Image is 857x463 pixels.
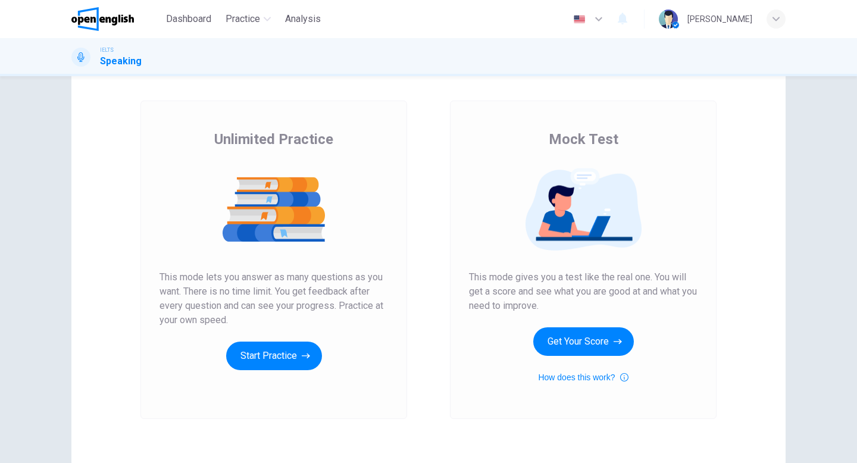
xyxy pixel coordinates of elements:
button: How does this work? [538,370,628,384]
span: Mock Test [549,130,618,149]
img: en [572,15,587,24]
button: Get Your Score [533,327,634,356]
button: Start Practice [226,342,322,370]
span: Unlimited Practice [214,130,333,149]
span: Analysis [285,12,321,26]
button: Dashboard [161,8,216,30]
a: OpenEnglish logo [71,7,161,31]
span: This mode lets you answer as many questions as you want. There is no time limit. You get feedback... [159,270,388,327]
span: Practice [226,12,260,26]
span: Dashboard [166,12,211,26]
div: [PERSON_NAME] [687,12,752,26]
span: This mode gives you a test like the real one. You will get a score and see what you are good at a... [469,270,698,313]
button: Analysis [280,8,326,30]
h1: Speaking [100,54,142,68]
button: Practice [221,8,276,30]
span: IELTS [100,46,114,54]
img: OpenEnglish logo [71,7,134,31]
img: Profile picture [659,10,678,29]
